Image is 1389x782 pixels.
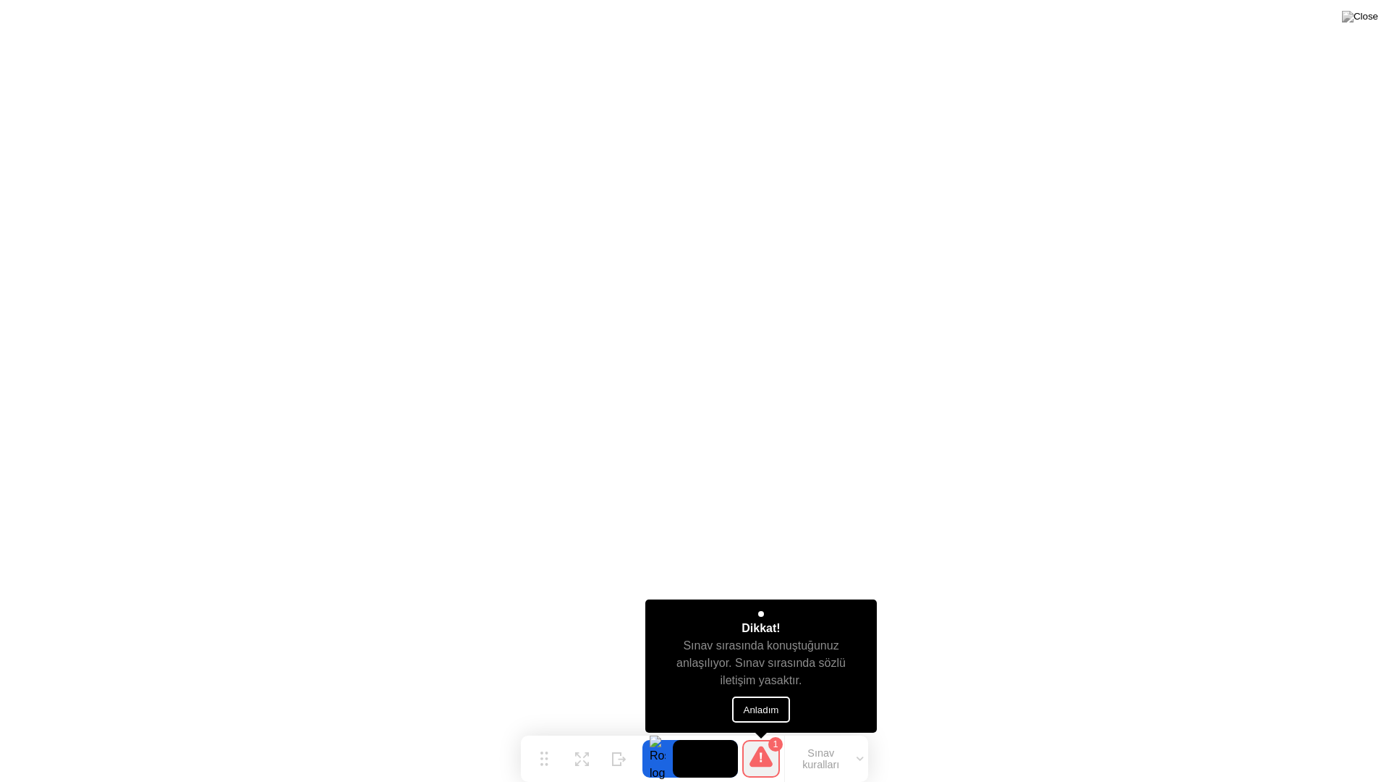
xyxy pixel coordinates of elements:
[732,697,791,723] button: Anladım
[658,637,865,689] div: Sınav sırasında konuştuğunuz anlaşılıyor. Sınav sırasında sözlü iletişim yasaktır.
[768,737,783,752] div: 1
[1342,11,1378,22] img: Close
[742,620,780,637] div: Dikkat!
[785,747,868,771] button: Sınav kuralları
